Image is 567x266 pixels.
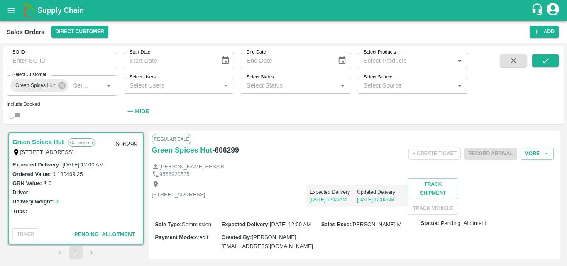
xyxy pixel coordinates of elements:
input: Select Source [360,80,452,91]
button: open drawer [2,1,21,20]
button: Open [220,80,231,91]
p: [PERSON_NAME] EESA K [159,163,225,171]
button: 0 [56,197,59,207]
div: account of current user [545,2,560,19]
label: ₹ 180469.25 [52,171,83,177]
label: [STREET_ADDRESS] [20,149,74,155]
button: Add [530,26,559,38]
button: Select DC [51,26,108,38]
h6: - 606299 [212,144,239,156]
strong: Hide [135,108,149,115]
label: Status: [421,220,439,227]
p: [DATE] 12:00AM [310,196,357,203]
span: Commission [182,221,212,227]
label: Expected Delivery : [12,161,61,168]
button: Choose date [218,53,233,68]
label: Trips: [12,208,27,215]
label: GRN Value: [12,180,42,186]
label: - [32,189,33,195]
input: Start Date [124,53,214,68]
button: Open [454,80,465,91]
label: Select Products [364,49,396,56]
span: Please dispatch the trip before ending [464,150,517,156]
div: Green Spices Hut [10,79,68,92]
span: Pending_Allotment [441,220,486,227]
a: Green Spices Hut [12,137,64,147]
label: Created By : [222,234,252,240]
p: [DATE] 12:00AM [357,196,404,203]
label: Delivery weight: [12,198,54,205]
label: Expected Delivery : [222,221,270,227]
button: More [521,148,554,160]
span: [PERSON_NAME] M [351,221,401,227]
button: Open [103,80,114,91]
button: Hide [124,104,152,118]
span: [DATE] 12:00 AM [270,221,311,227]
input: Select Products [360,55,452,66]
label: Driver: [12,189,30,195]
label: [DATE] 12:00 AM [62,161,103,168]
p: Updated Delivery [357,188,404,196]
label: Ordered Value: [12,171,51,177]
button: Open [454,55,465,66]
label: SO ID [12,49,25,56]
input: Select Status [243,80,335,91]
nav: pagination navigation [52,246,100,259]
p: [STREET_ADDRESS] [152,191,205,199]
div: customer-support [531,3,545,18]
button: page 1 [69,246,83,259]
span: credit [195,234,208,240]
img: logo [21,2,37,19]
b: Supply Chain [37,6,84,15]
label: End Date [247,49,266,56]
span: [PERSON_NAME][EMAIL_ADDRESS][DOMAIN_NAME] [222,234,313,249]
input: Select Customer [70,80,90,91]
span: Green Spices Hut [10,81,60,90]
label: Select Customer [12,71,46,78]
button: Track Shipment [408,178,458,199]
label: Select Source [364,74,392,81]
p: Expected Delivery [310,188,357,196]
label: Select Users [130,74,156,81]
div: 606299 [110,135,142,154]
label: Select Status [247,74,274,81]
div: Sales Orders [7,27,45,37]
label: Payment Mode : [155,234,195,240]
span: Regular Sale [152,134,191,144]
input: Select Users [126,80,218,91]
span: Pending_Allotment [74,231,135,237]
label: ₹ 0 [44,180,51,186]
p: 9566920535 [159,171,189,178]
div: Include Booked [7,100,117,108]
input: End Date [241,53,331,68]
button: Open [337,80,348,91]
input: Enter SO ID [7,53,117,68]
label: Sale Type : [155,221,182,227]
button: Choose date [334,53,350,68]
label: Start Date [130,49,150,56]
a: Green Spices Hut [152,144,213,156]
p: Commission [68,138,95,147]
a: Supply Chain [37,5,531,16]
label: Sales Exec : [321,221,351,227]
